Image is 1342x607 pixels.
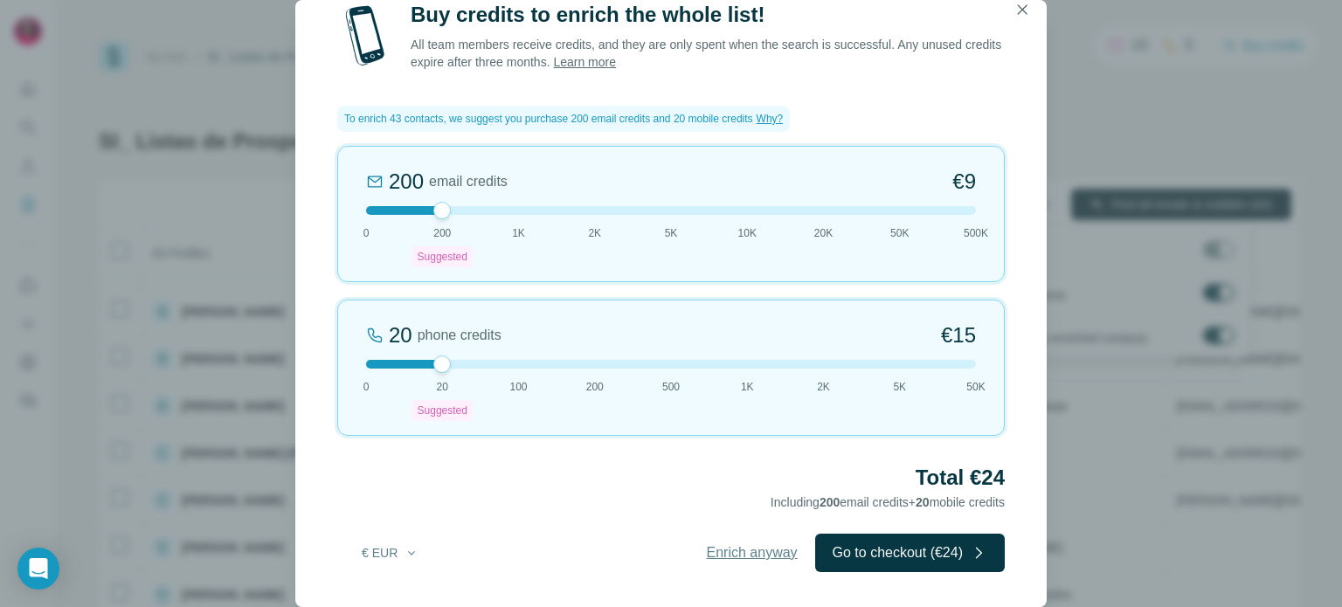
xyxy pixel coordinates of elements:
[337,1,393,71] img: mobile-phone
[429,171,508,192] span: email credits
[741,379,754,395] span: 1K
[814,225,833,241] span: 20K
[815,534,1005,572] button: Go to checkout (€24)
[17,548,59,590] div: Open Intercom Messenger
[964,225,988,241] span: 500K
[817,379,830,395] span: 2K
[665,225,678,241] span: 5K
[363,379,370,395] span: 0
[412,400,473,421] div: Suggested
[411,36,1005,71] p: All team members receive credits, and they are only spent when the search is successful. Any unus...
[509,379,527,395] span: 100
[893,379,906,395] span: 5K
[389,168,424,196] div: 200
[588,225,601,241] span: 2K
[337,464,1005,492] h2: Total €24
[941,321,976,349] span: €15
[553,55,616,69] a: Learn more
[952,168,976,196] span: €9
[916,495,930,509] span: 20
[512,225,525,241] span: 1K
[363,225,370,241] span: 0
[344,111,753,127] span: To enrich 43 contacts, we suggest you purchase 200 email credits and 20 mobile credits
[418,325,502,346] span: phone credits
[412,246,473,267] div: Suggested
[707,542,798,563] span: Enrich anyway
[662,379,680,395] span: 500
[349,537,431,569] button: € EUR
[890,225,909,241] span: 50K
[757,113,784,125] span: Why?
[771,495,1005,509] span: Including email credits + mobile credits
[966,379,985,395] span: 50K
[586,379,604,395] span: 200
[820,495,840,509] span: 200
[389,321,412,349] div: 20
[433,225,451,241] span: 200
[738,225,757,241] span: 10K
[689,534,815,572] button: Enrich anyway
[437,379,448,395] span: 20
